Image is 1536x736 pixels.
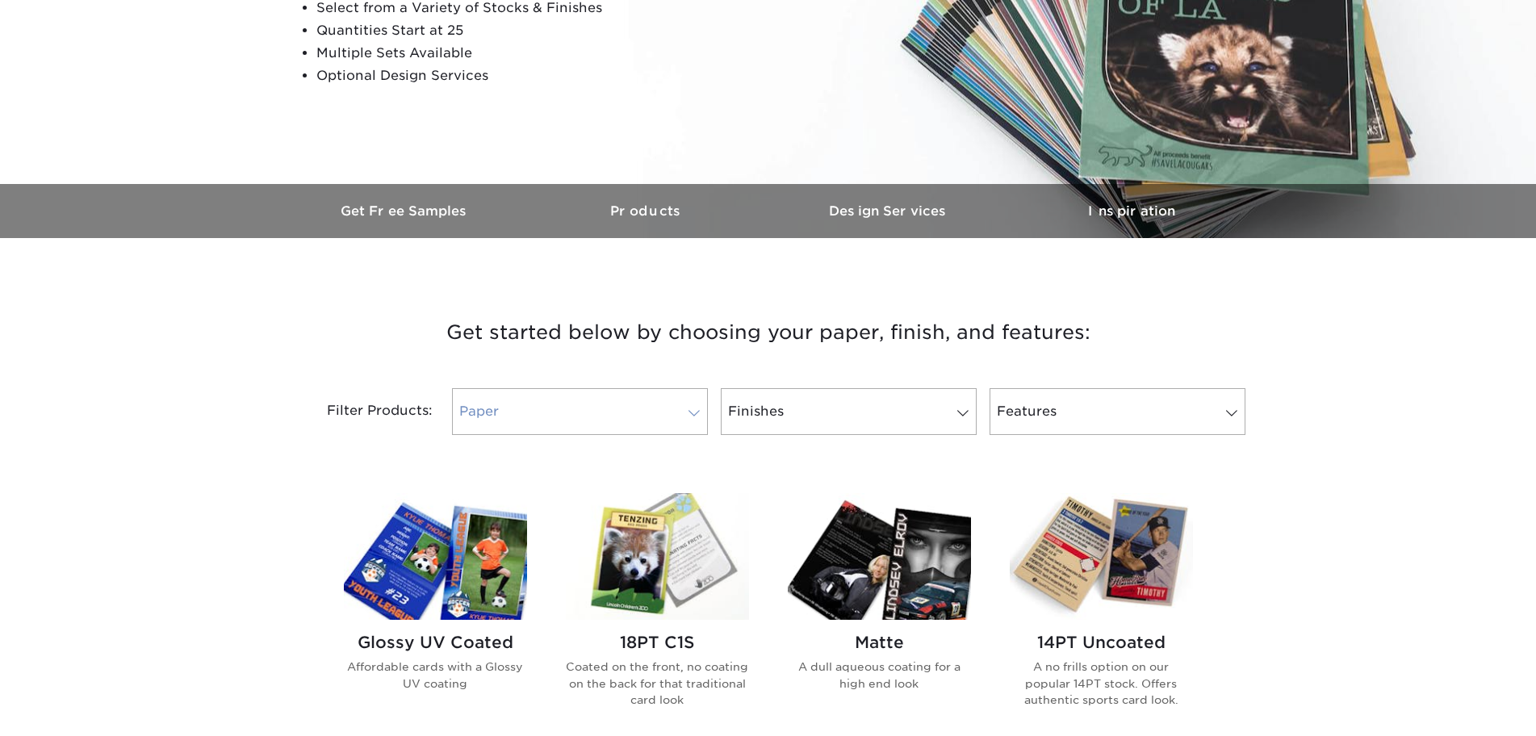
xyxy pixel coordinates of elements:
li: Multiple Sets Available [316,42,707,65]
img: Matte Trading Cards [788,493,971,620]
img: Glossy UV Coated Trading Cards [344,493,527,620]
a: Paper [452,388,708,435]
li: Quantities Start at 25 [316,19,707,42]
p: A no frills option on our popular 14PT stock. Offers authentic sports card look. [1010,659,1193,708]
a: Inspiration [1011,184,1253,238]
h3: Get started below by choosing your paper, finish, and features: [296,296,1241,369]
h2: 14PT Uncoated [1010,633,1193,652]
h3: Design Services [768,203,1011,219]
a: Features [990,388,1245,435]
div: Filter Products: [284,388,446,435]
h2: Matte [788,633,971,652]
a: 14PT Uncoated Trading Cards 14PT Uncoated A no frills option on our popular 14PT stock. Offers au... [1010,493,1193,734]
a: Finishes [721,388,977,435]
h2: 18PT C1S [566,633,749,652]
li: Optional Design Services [316,65,707,87]
p: Coated on the front, no coating on the back for that traditional card look [566,659,749,708]
h3: Get Free Samples [284,203,526,219]
a: Get Free Samples [284,184,526,238]
img: 14PT Uncoated Trading Cards [1010,493,1193,620]
p: Affordable cards with a Glossy UV coating [344,659,527,692]
img: 18PT C1S Trading Cards [566,493,749,620]
a: Products [526,184,768,238]
a: Glossy UV Coated Trading Cards Glossy UV Coated Affordable cards with a Glossy UV coating [344,493,527,734]
h3: Inspiration [1011,203,1253,219]
a: Matte Trading Cards Matte A dull aqueous coating for a high end look [788,493,971,734]
a: 18PT C1S Trading Cards 18PT C1S Coated on the front, no coating on the back for that traditional ... [566,493,749,734]
h2: Glossy UV Coated [344,633,527,652]
p: A dull aqueous coating for a high end look [788,659,971,692]
a: Design Services [768,184,1011,238]
h3: Products [526,203,768,219]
